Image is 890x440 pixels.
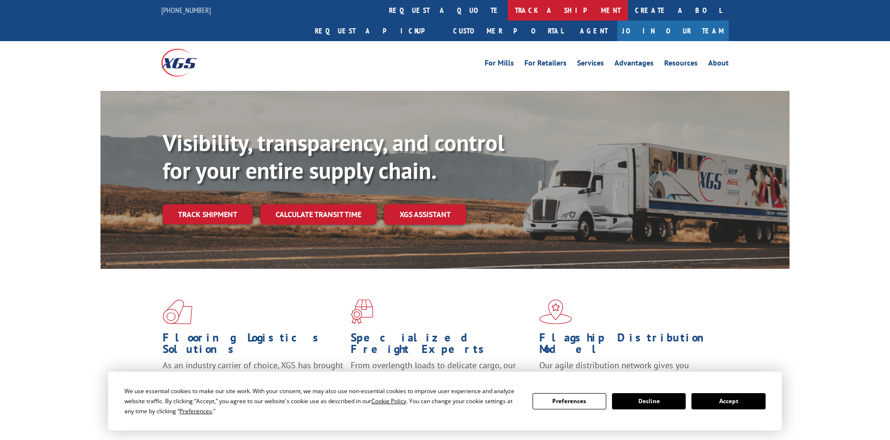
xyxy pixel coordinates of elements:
button: Decline [612,393,686,409]
span: Cookie Policy [371,397,406,405]
a: [PHONE_NUMBER] [161,5,211,15]
a: About [708,59,729,70]
img: xgs-icon-focused-on-flooring-red [351,299,373,324]
a: Resources [664,59,698,70]
p: From overlength loads to delicate cargo, our experienced staff knows the best way to move your fr... [351,360,532,402]
a: Agent [570,21,617,41]
a: For Retailers [524,59,567,70]
a: XGS ASSISTANT [384,204,466,225]
a: For Mills [485,59,514,70]
h1: Flagship Distribution Model [539,332,720,360]
b: Visibility, transparency, and control for your entire supply chain. [163,128,504,185]
button: Preferences [533,393,606,409]
h1: Flooring Logistics Solutions [163,332,344,360]
div: Cookie Consent Prompt [108,372,782,430]
span: As an industry carrier of choice, XGS has brought innovation and dedication to flooring logistics... [163,360,343,394]
span: Preferences [179,407,212,415]
a: Services [577,59,604,70]
a: Calculate transit time [260,204,377,225]
button: Accept [691,393,765,409]
img: xgs-icon-flagship-distribution-model-red [539,299,572,324]
a: Customer Portal [446,21,570,41]
a: Advantages [614,59,654,70]
div: We use essential cookies to make our site work. With your consent, we may also use non-essential ... [124,386,521,416]
a: Request a pickup [308,21,446,41]
img: xgs-icon-total-supply-chain-intelligence-red [163,299,192,324]
h1: Specialized Freight Experts [351,332,532,360]
a: Track shipment [163,204,253,224]
a: Join Our Team [617,21,729,41]
span: Our agile distribution network gives you nationwide inventory management on demand. [539,360,715,382]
